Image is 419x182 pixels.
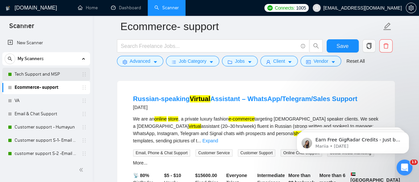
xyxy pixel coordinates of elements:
span: holder [81,125,87,130]
div: We are an , a private luxury fashion targeting [DEMOGRAPHIC_DATA] speaker clients. We seek a [DEM... [133,115,379,144]
mark: Virtual [190,95,210,102]
span: idcard [306,59,311,64]
span: bars [172,59,176,64]
span: Email, Phone & Chat Support [133,149,190,157]
span: edit [383,22,392,31]
span: My Scanners [18,52,44,65]
mark: virtual [189,124,201,129]
a: More... [133,160,148,165]
span: ... [197,138,201,143]
span: info-circle [301,44,305,48]
span: holder [81,138,87,143]
span: holder [81,72,87,77]
iframe: Intercom notifications message [287,118,419,164]
span: caret-down [153,59,158,64]
span: holder [81,151,87,156]
a: Ecommerce- support [15,81,78,94]
a: Email & Chat Support [15,107,78,121]
a: homeHome [78,5,98,11]
span: holder [81,85,87,90]
span: Customer Support [238,149,275,157]
a: VA [15,94,78,107]
b: 📡 80% [133,173,149,178]
span: holder [81,111,87,117]
a: setting [406,5,416,11]
img: upwork-logo.png [267,5,273,11]
span: Save [337,42,348,50]
a: Russian-speakingVirtualAssistant – WhatsApp/Telegram/Sales Support [133,95,357,102]
button: Save [327,39,359,53]
iframe: Intercom live chat [396,160,412,175]
li: New Scanner [2,36,90,50]
span: user [266,59,271,64]
button: barsJob Categorycaret-down [166,56,219,66]
span: Scanner [4,21,39,35]
span: folder [228,59,232,64]
span: 1005 [296,4,306,12]
mark: store [168,116,178,122]
span: Job Category [179,57,206,65]
button: folderJobscaret-down [222,56,258,66]
button: search [309,39,323,53]
span: delete [380,43,392,49]
span: search [310,43,322,49]
a: New Scanner [8,36,85,50]
span: Customer Service [195,149,232,157]
button: copy [362,39,376,53]
img: logo [6,3,10,14]
span: Jobs [235,57,245,65]
img: 🇦🇪 [351,172,355,176]
span: Client [273,57,285,65]
span: caret-down [331,59,336,64]
li: My Scanners [2,52,90,173]
button: idcardVendorcaret-down [300,56,341,66]
a: dashboardDashboard [111,5,141,11]
button: settingAdvancedcaret-down [117,56,163,66]
span: search [5,56,15,61]
span: copy [363,43,375,49]
span: Connects: [275,4,294,12]
span: 13 [410,160,418,165]
input: Scanner name... [121,18,382,35]
b: $5 - $10 [164,173,181,178]
div: [DATE] [133,103,357,111]
button: delete [379,39,393,53]
a: searchScanner [154,5,179,11]
a: Customer support S-1- Email & Chat Support [15,134,78,147]
span: caret-down [209,59,214,64]
a: Tech Support and MSP [15,68,78,81]
b: Intermediate [257,173,285,178]
a: customer support S-2 -Email & Chat Support (Bulla) [15,147,78,160]
span: user [314,6,319,10]
span: double-left [79,166,85,173]
b: $ 15600.00 [195,173,217,178]
span: Advanced [130,57,150,65]
a: Customer support - Humayun [15,121,78,134]
a: Reset All [346,57,365,65]
span: setting [123,59,127,64]
button: userClientcaret-down [260,56,298,66]
a: Expand [202,138,218,143]
span: caret-down [247,59,252,64]
input: Search Freelance Jobs... [121,42,298,50]
span: Online Chat Support [281,149,322,157]
mark: online [154,116,167,122]
span: holder [81,98,87,103]
b: Everyone [226,173,247,178]
button: setting [406,3,416,13]
span: Vendor [313,57,328,65]
mark: e-commerce [229,116,254,122]
button: search [5,54,15,64]
span: caret-down [288,59,292,64]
